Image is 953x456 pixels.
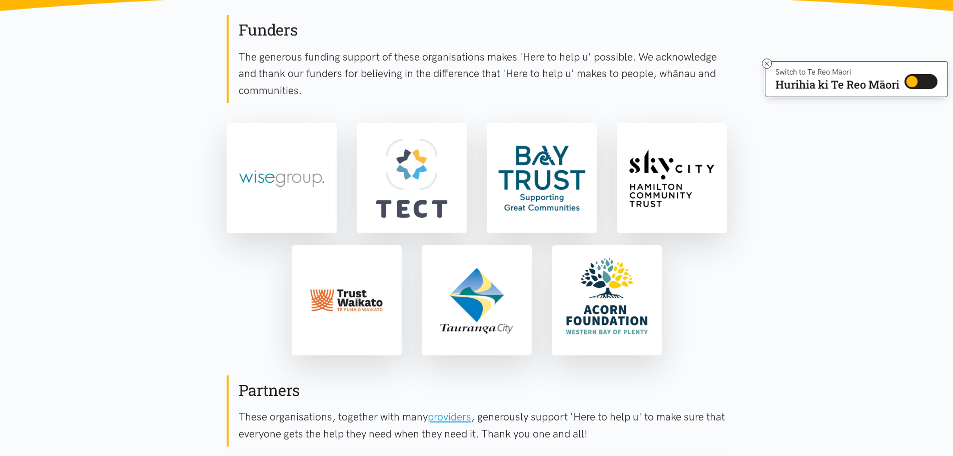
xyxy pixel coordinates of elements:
img: Acorn Foundation | Western Bay of Plenty [554,247,660,353]
img: Bay Trust [489,125,595,231]
a: Acorn Foundation | Western Bay of Plenty [552,245,662,355]
h2: Partners [239,380,727,401]
a: providers [428,410,471,423]
a: Trust Waikato [292,245,402,355]
a: TECT [357,123,467,233]
img: Sky City Community Trust [619,125,725,231]
a: Sky City Community Trust [617,123,727,233]
p: Hurihia ki Te Reo Māori [775,80,899,89]
img: Wise Group [229,125,335,231]
img: TECT [359,125,465,231]
a: Wise Group [227,123,337,233]
a: Bay Trust [487,123,597,233]
p: Switch to Te Reo Māori [775,69,899,75]
img: Trust Waikato [294,247,400,353]
a: Tauranga City Council [422,245,532,355]
p: The generous funding support of these organisations makes 'Here to help u' possible. We acknowled... [239,49,727,99]
img: Tauranga City Council [424,247,530,353]
p: These organisations, together with many , generously support 'Here to help u' to make sure that e... [239,408,727,442]
h2: Funders [239,20,727,41]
